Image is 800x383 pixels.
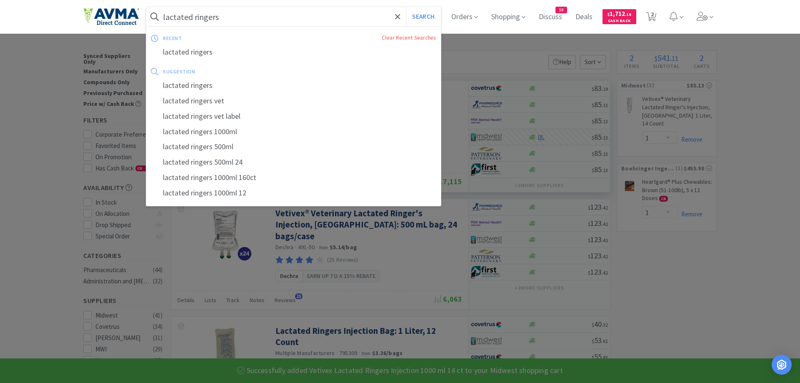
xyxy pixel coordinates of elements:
span: 1,712 [607,10,631,18]
button: Search [406,7,440,26]
div: recent [163,32,282,45]
div: lactated ringers 500ml [146,139,441,155]
div: Open Intercom Messenger [772,355,792,375]
a: 2 [643,14,660,22]
span: . 18 [625,12,631,17]
a: Discuss10 [535,13,565,21]
span: 10 [556,7,567,13]
div: lactated ringers vet label [146,109,441,124]
span: Cash Back [607,19,631,24]
div: lactated ringers 1000ml 160ct [146,170,441,185]
div: lactated ringers [146,45,441,60]
div: suggestion [163,65,315,78]
input: Search by item, sku, manufacturer, ingredient, size... [146,7,441,26]
span: $ [607,12,610,17]
div: lactated ringers 1000ml [146,124,441,140]
a: Deals [572,13,596,21]
div: lactated ringers [146,78,441,93]
img: e4e33dab9f054f5782a47901c742baa9_102.png [83,8,139,25]
div: lactated ringers 1000ml 12 [146,185,441,201]
a: $1,712.18Cash Back [602,5,636,28]
div: lactated ringers vet [146,93,441,109]
a: Clear Recent Searches [382,34,436,41]
div: lactated ringers 500ml 24 [146,155,441,170]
